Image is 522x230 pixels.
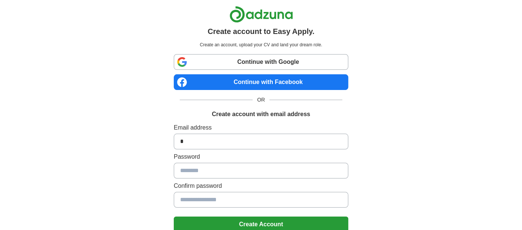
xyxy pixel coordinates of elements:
span: OR [253,96,269,104]
h1: Create account to Easy Apply. [208,26,315,37]
h1: Create account with email address [212,110,310,119]
label: Email address [174,123,348,132]
a: Continue with Google [174,54,348,70]
label: Password [174,152,348,161]
img: Adzuna logo [229,6,293,23]
p: Create an account, upload your CV and land your dream role. [175,41,347,48]
a: Continue with Facebook [174,74,348,90]
label: Confirm password [174,181,348,190]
